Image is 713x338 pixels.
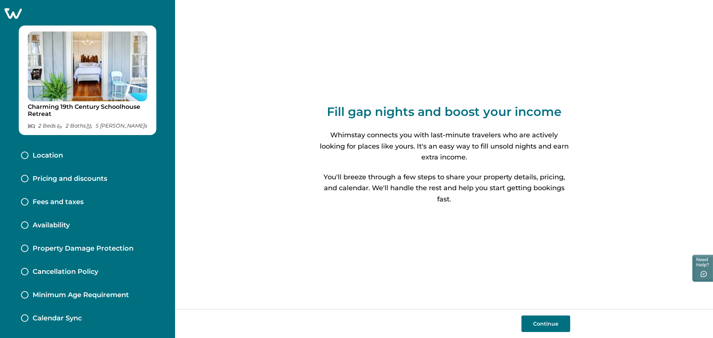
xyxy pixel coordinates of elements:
[33,175,107,183] p: Pricing and discounts
[33,245,133,253] p: Property Damage Protection
[28,32,147,101] img: propertyImage_Charming 19th Century Schoolhouse Retreat
[33,221,70,230] p: Availability
[33,314,82,323] p: Calendar Sync
[33,152,63,160] p: Location
[318,130,570,163] p: Whimstay connects you with last-minute travelers who are actively looking for places like yours. ...
[33,198,84,206] p: Fees and taxes
[28,123,56,129] p: 2 Bed s
[56,123,86,129] p: 2 Bath s
[327,104,562,119] p: Fill gap nights and boost your income
[318,172,570,205] p: You'll breeze through a few steps to share your property details, pricing, and calendar. We'll ha...
[33,268,98,276] p: Cancellation Policy
[521,315,570,332] button: Continue
[28,103,147,118] p: Charming 19th Century Schoolhouse Retreat
[33,291,129,299] p: Minimum Age Requirement
[86,123,147,129] p: 5 [PERSON_NAME] s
